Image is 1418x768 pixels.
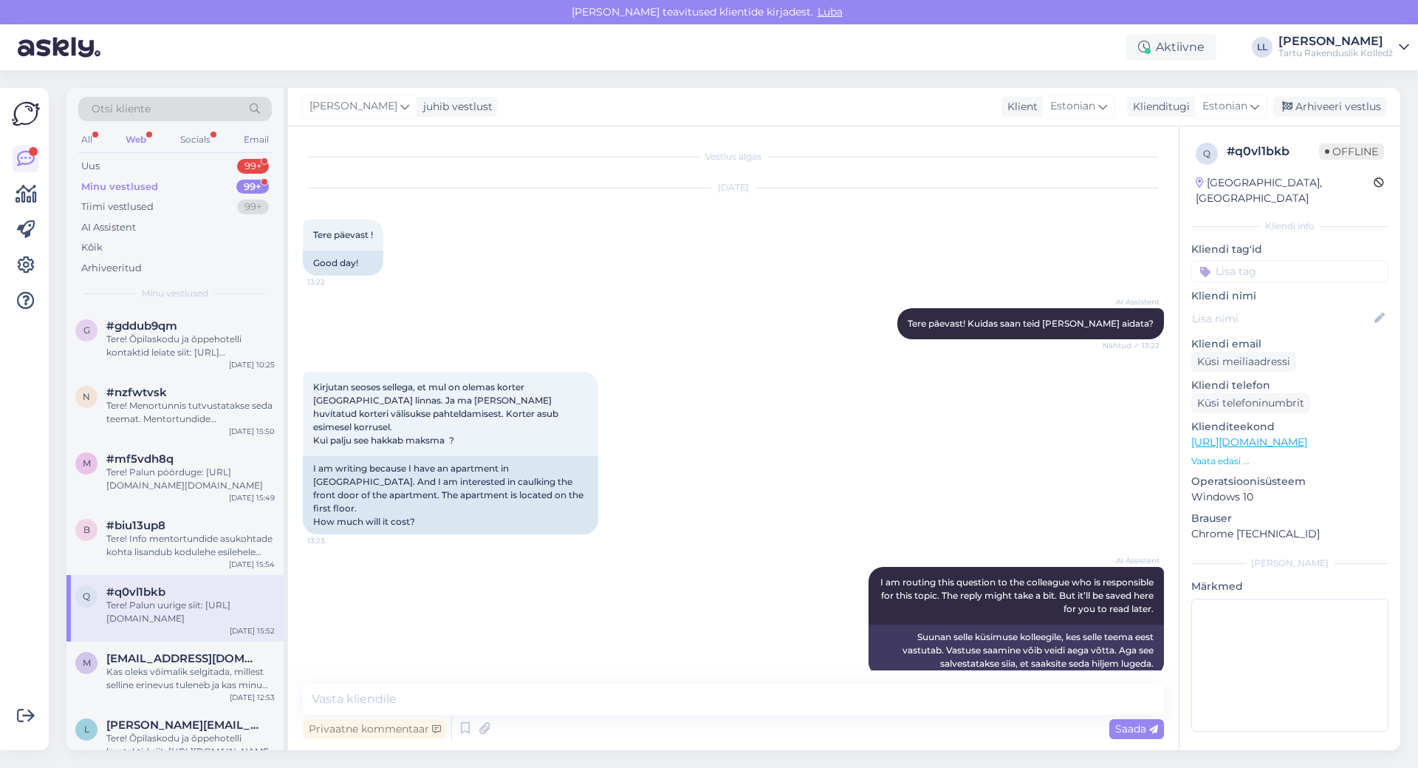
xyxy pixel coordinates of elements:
span: Saada [1115,722,1158,735]
div: 99+ [237,200,269,214]
div: Tere! Palun pöörduge: [URL][DOMAIN_NAME][DOMAIN_NAME] [106,466,275,492]
div: Tere! Õpilaskodu ja õppehotelli kontaktid siit: [URL][DOMAIN_NAME]. Nemad oskavad Teile täpsemalt... [106,732,275,758]
div: Tiimi vestlused [81,200,154,214]
div: Arhiveeri vestlus [1273,97,1387,117]
p: Operatsioonisüsteem [1191,474,1388,489]
span: 13:23 [307,535,363,546]
div: Klient [1001,99,1038,115]
div: 99+ [236,180,269,194]
div: 99+ [237,159,269,174]
div: Tere! Õpilaskodu ja õppehotelli kontaktid leiate siit: [URL][DOMAIN_NAME]. Nemad oskavad Teile tä... [106,333,275,359]
div: Good day! [303,251,383,276]
span: #nzfwtvsk [106,386,167,399]
span: l [84,724,89,735]
div: [DATE] [303,181,1164,194]
span: Estonian [1202,98,1247,115]
span: Kirjutan seoses sellega, et mul on olemas korter [GEOGRAPHIC_DATA] linnas. Ja ma [PERSON_NAME] hu... [313,381,561,446]
span: m [83,458,91,469]
div: Suunan selle küsimuse kolleegile, kes selle teema eest vastutab. Vastuse saamine võib veidi aega ... [869,625,1164,676]
div: [PERSON_NAME] [1278,35,1393,47]
span: g [83,324,90,336]
a: [URL][DOMAIN_NAME] [1191,435,1307,449]
span: n [83,391,90,402]
div: Tere! Info mentortundide asukohtade kohta lisandub kodulehe esilehele peatselt. Esimene mentortun... [106,532,275,559]
span: Minu vestlused [142,287,208,300]
span: laura.almere11@gmail.com [106,718,260,732]
span: m [83,657,91,668]
span: #biu13up8 [106,519,165,532]
p: Vaata edasi ... [1191,455,1388,468]
div: Email [241,130,272,149]
p: Brauser [1191,511,1388,526]
div: Aktiivne [1126,34,1216,61]
span: Luba [813,5,847,18]
span: Nähtud ✓ 13:22 [1103,340,1160,351]
span: Offline [1319,143,1384,160]
div: LL [1252,37,1273,58]
div: Tere! Menortunnis tutvustatakse seda teemat. Mentortundide [PERSON_NAME] lisanduvad siia lehele j... [106,399,275,426]
span: Tere päevast! Kuidas saan teid [PERSON_NAME] aidata? [908,318,1154,329]
span: #gddub9qm [106,319,177,333]
span: Estonian [1050,98,1095,115]
div: [DATE] 12:53 [230,692,275,703]
div: Kõik [81,240,103,255]
input: Lisa tag [1191,260,1388,282]
span: Tere päevast ! [313,229,373,240]
span: Otsi kliente [92,101,151,117]
div: Kliendi info [1191,220,1388,233]
span: b [83,524,90,535]
span: [PERSON_NAME] [309,98,397,115]
p: Klienditeekond [1191,419,1388,435]
div: All [78,130,95,149]
div: [DATE] 15:49 [229,492,275,503]
p: Märkmed [1191,579,1388,594]
div: Uus [81,159,100,174]
p: Kliendi email [1191,336,1388,352]
a: [PERSON_NAME]Tartu Rakenduslik Kolledž [1278,35,1409,59]
div: [DATE] 15:50 [229,426,275,437]
span: #mf5vdh8q [106,452,174,466]
div: [DATE] 10:25 [229,359,275,370]
span: q [83,591,90,602]
div: AI Assistent [81,220,136,235]
p: Windows 10 [1191,489,1388,505]
span: miikaelneumann14@gmail.com [106,652,260,665]
span: I am routing this question to the colleague who is responsible for this topic. The reply might ta... [880,577,1156,614]
input: Lisa nimi [1192,310,1371,327]
div: Minu vestlused [81,180,158,194]
div: Privaatne kommentaar [303,719,447,739]
p: Chrome [TECHNICAL_ID] [1191,526,1388,542]
p: Kliendi tag'id [1191,242,1388,257]
span: q [1203,148,1210,159]
div: Socials [177,130,213,149]
div: Tartu Rakenduslik Kolledž [1278,47,1393,59]
img: Askly Logo [12,100,40,128]
span: 13:22 [307,276,363,288]
div: [DATE] 15:54 [229,559,275,570]
p: Kliendi telefon [1191,378,1388,393]
div: Küsi telefoninumbrit [1191,393,1310,413]
div: Kas oleks võimalik selgitada, millest selline erinevus tuleneb ja kas minu puhul võib veel oodata... [106,665,275,692]
span: #q0vl1bkb [106,585,165,599]
div: Web [123,130,149,149]
span: AI Assistent [1104,296,1160,307]
div: Tere! Palun uurige siit: [URL][DOMAIN_NAME] [106,599,275,625]
div: # q0vl1bkb [1227,143,1319,160]
div: [DATE] 15:52 [230,625,275,636]
span: AI Assistent [1104,555,1160,566]
div: Klienditugi [1127,99,1190,115]
div: I am writing because I have an apartment in [GEOGRAPHIC_DATA]. And I am interested in caulking th... [303,456,598,534]
div: [PERSON_NAME] [1191,557,1388,570]
div: Küsi meiliaadressi [1191,352,1296,372]
p: Kliendi nimi [1191,288,1388,304]
div: [GEOGRAPHIC_DATA], [GEOGRAPHIC_DATA] [1196,175,1374,206]
div: Arhiveeritud [81,261,142,276]
div: Vestlus algas [303,150,1164,163]
div: juhib vestlust [417,99,493,115]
